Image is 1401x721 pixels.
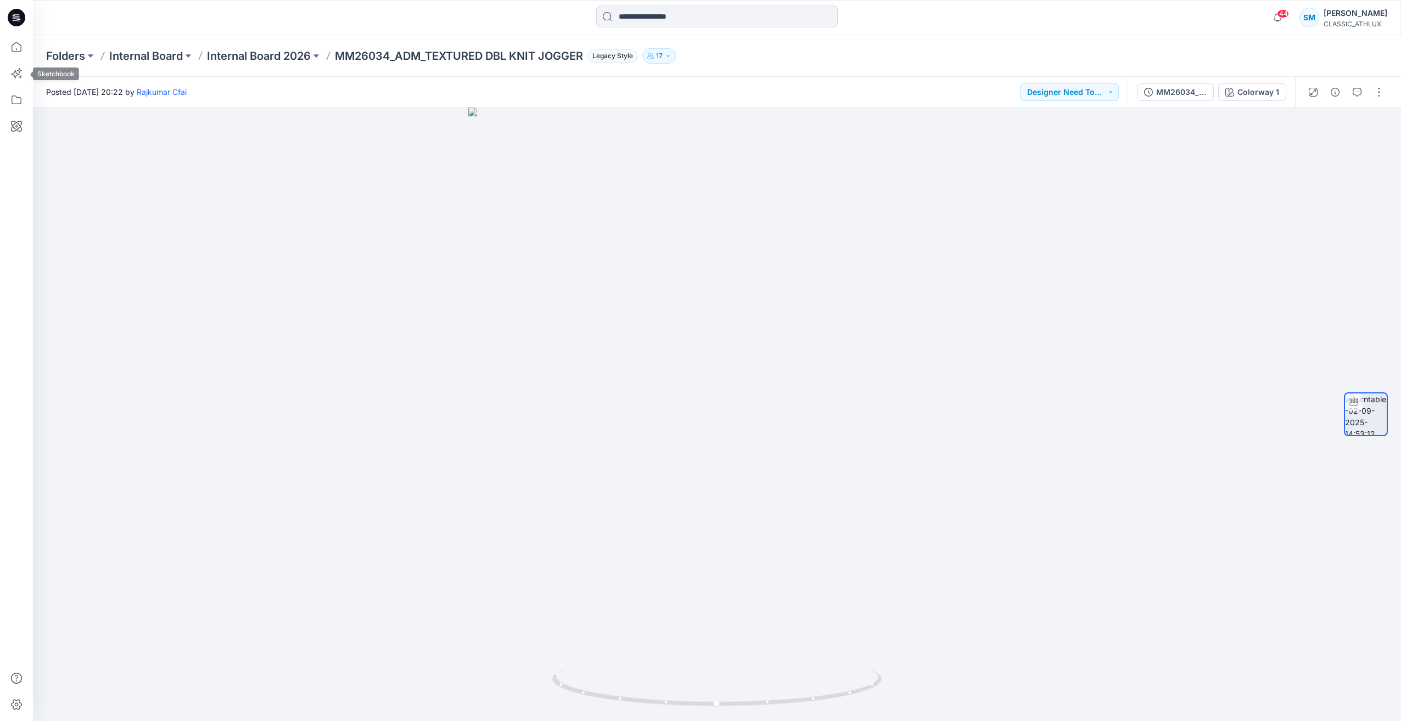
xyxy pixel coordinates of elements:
div: [PERSON_NAME] [1324,7,1387,20]
button: Legacy Style [583,48,638,64]
button: Details [1326,83,1344,101]
p: MM26034_ADM_TEXTURED DBL KNIT JOGGER [335,48,583,64]
a: Rajkumar Cfai [137,87,187,97]
a: Internal Board 2026 [207,48,311,64]
button: Colorway 1 [1218,83,1286,101]
span: Legacy Style [587,49,638,63]
a: Internal Board [109,48,183,64]
button: MM26034_ADM_TEXTURED DBL KNIT JOGGER [1137,83,1214,101]
span: 44 [1277,9,1289,18]
p: 17 [656,50,663,62]
div: SM [1299,8,1319,27]
button: 17 [642,48,676,64]
div: CLASSIC_ATHLUX [1324,20,1387,28]
img: turntable-02-09-2025-14:53:12 [1345,393,1387,435]
div: Colorway 1 [1237,86,1279,98]
a: Folders [46,48,85,64]
span: Posted [DATE] 20:22 by [46,86,187,98]
div: MM26034_ADM_TEXTURED DBL KNIT JOGGER [1156,86,1207,98]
